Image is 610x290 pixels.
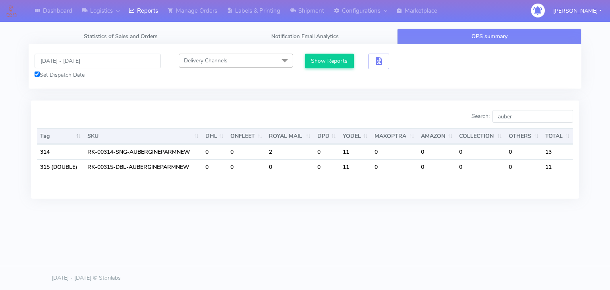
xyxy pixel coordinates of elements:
span: Notification Email Analytics [271,33,339,40]
button: [PERSON_NAME] [547,3,608,19]
input: Search: [492,110,573,123]
label: Search: [471,110,573,123]
td: 2 [266,144,314,159]
td: 0 [371,159,418,174]
td: 314 [37,144,84,159]
td: 0 [227,159,266,174]
input: Pick the Daterange [35,54,161,68]
th: AMAZON : activate to sort column ascending [418,128,456,144]
th: ONFLEET : activate to sort column ascending [227,128,266,144]
span: OPS summary [471,33,508,40]
td: 0 [202,144,227,159]
td: 0 [314,144,340,159]
td: 11 [340,159,371,174]
th: DPD : activate to sort column ascending [314,128,340,144]
th: YODEL : activate to sort column ascending [340,128,371,144]
td: 0 [506,144,542,159]
td: 0 [506,159,542,174]
th: COLLECTION : activate to sort column ascending [456,128,506,144]
th: SKU: activate to sort column ascending [84,128,202,144]
td: 0 [227,144,266,159]
th: Tag: activate to sort column descending [37,128,84,144]
td: 0 [456,144,506,159]
td: 315 (DOUBLE) [37,159,84,174]
td: 0 [456,159,506,174]
td: 0 [418,144,456,159]
th: ROYAL MAIL : activate to sort column ascending [266,128,314,144]
th: OTHERS : activate to sort column ascending [506,128,542,144]
div: Set Dispatch Date [35,71,161,79]
ul: Tabs [29,29,581,44]
td: 0 [266,159,314,174]
td: 0 [418,159,456,174]
td: 11 [340,144,371,159]
td: 0 [371,144,418,159]
span: Statistics of Sales and Orders [84,33,158,40]
td: RK-00314-SNG-AUBERGINEPARMNEW [84,144,202,159]
td: 0 [202,159,227,174]
th: DHL : activate to sort column ascending [202,128,227,144]
span: Delivery Channels [184,57,228,64]
td: 0 [314,159,340,174]
td: 11 [542,159,573,174]
th: TOTAL : activate to sort column ascending [542,128,573,144]
td: 13 [542,144,573,159]
th: MAXOPTRA : activate to sort column ascending [371,128,418,144]
button: Show Reports [305,54,354,68]
td: RK-00315-DBL-AUBERGINEPARMNEW [84,159,202,174]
